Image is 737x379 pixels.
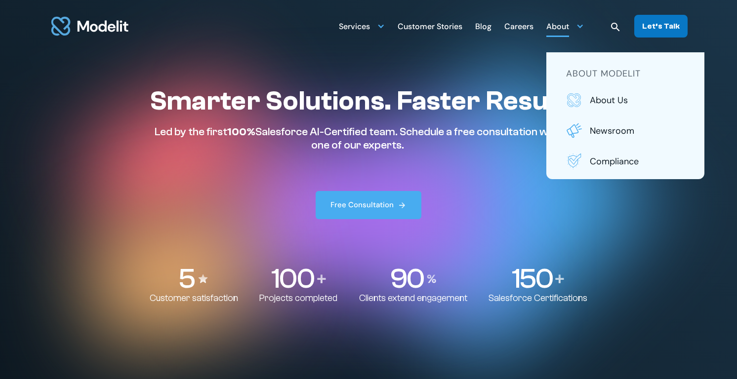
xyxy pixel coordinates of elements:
[475,16,491,36] a: Blog
[634,15,688,38] a: Let’s Talk
[590,94,685,107] p: About us
[330,200,394,210] div: Free Consultation
[316,191,421,219] a: Free Consultation
[259,293,337,304] p: Projects completed
[197,273,209,285] img: Stars
[566,67,685,80] h5: about modelit
[489,293,587,304] p: Salesforce Certifications
[150,293,238,304] p: Customer satisfaction
[475,18,491,37] div: Blog
[590,124,685,137] p: Newsroom
[178,265,194,293] p: 5
[398,201,407,210] img: arrow right
[359,293,467,304] p: Clients extend engagement
[566,153,685,169] a: Compliance
[504,18,533,37] div: Careers
[271,265,314,293] p: 100
[642,21,680,32] div: Let’s Talk
[339,16,385,36] div: Services
[390,265,423,293] p: 90
[512,265,553,293] p: 150
[555,274,564,283] img: Plus
[398,18,462,37] div: Customer Stories
[317,274,326,283] img: Plus
[49,11,130,41] img: modelit logo
[49,11,130,41] a: home
[590,155,685,168] p: Compliance
[546,52,704,179] nav: About
[504,16,533,36] a: Careers
[566,123,685,139] a: Newsroom
[150,85,587,117] h1: Smarter Solutions. Faster Results.
[546,16,584,36] div: About
[339,18,370,37] div: Services
[546,18,569,37] div: About
[566,92,685,108] a: About us
[427,274,437,283] img: Percentage
[150,125,566,152] p: Led by the first Salesforce AI-Certified team. Schedule a free consultation with one of our experts.
[227,125,255,138] span: 100%
[398,16,462,36] a: Customer Stories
